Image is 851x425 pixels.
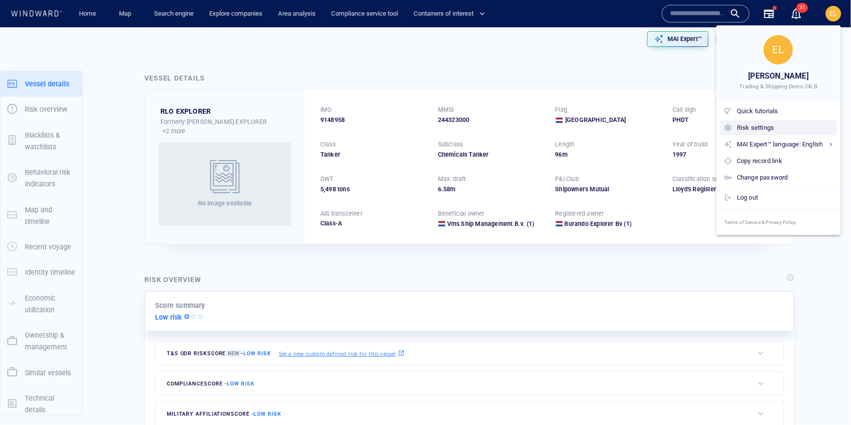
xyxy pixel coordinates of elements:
div: Copy record link [737,156,833,166]
span: [PERSON_NAME] [749,69,809,83]
div: Risk settings [737,122,833,133]
div: Change password [737,172,833,183]
div: MAI Expert™ language: English [737,139,833,150]
div: Log out [737,192,833,203]
span: EL [772,43,785,56]
a: Terms of Service & Privacy Policy [716,209,841,235]
span: Trading & Shipping Demo 24LB [740,83,818,91]
iframe: Chat [810,381,844,418]
div: Quick tutorials [737,106,833,117]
